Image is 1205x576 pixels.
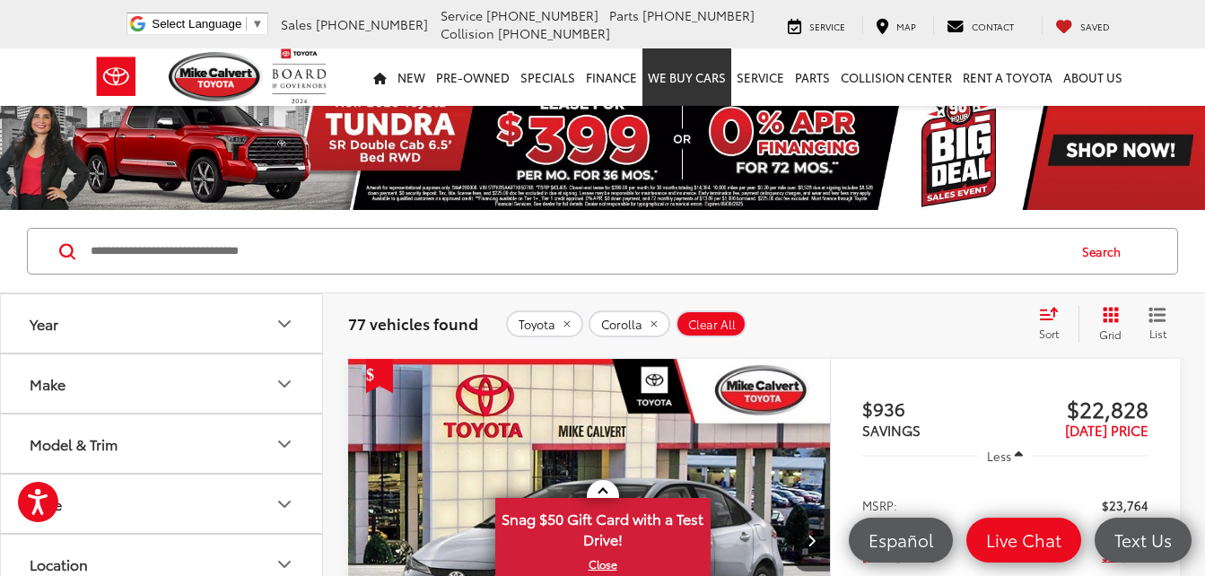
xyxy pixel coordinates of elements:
[809,20,845,33] span: Service
[1102,496,1148,514] span: $23,764
[790,48,835,106] a: Parts
[368,48,392,106] a: Home
[1105,528,1181,551] span: Text Us
[498,24,610,42] span: [PHONE_NUMBER]
[849,518,953,563] a: Español
[979,440,1033,472] button: Less
[515,48,581,106] a: Specials
[1099,327,1122,342] span: Grid
[589,310,670,337] button: remove Corolla
[431,48,515,106] a: Pre-Owned
[581,48,642,106] a: Finance
[519,318,555,332] span: Toyota
[1065,420,1148,440] span: [DATE] PRICE
[30,555,88,572] div: Location
[506,310,583,337] button: remove Toyota
[862,16,930,34] a: Map
[1065,229,1147,274] button: Search
[676,310,747,337] button: Clear All
[274,313,295,335] div: Year
[89,230,1065,273] input: Search by Make, Model, or Keyword
[392,48,431,106] a: New
[316,15,428,33] span: [PHONE_NUMBER]
[30,375,65,392] div: Make
[977,528,1070,551] span: Live Chat
[642,48,731,106] a: WE BUY CARS
[642,6,755,24] span: [PHONE_NUMBER]
[1,475,324,533] button: PricePrice
[1095,518,1192,563] a: Text Us
[794,509,830,572] button: Next image
[966,518,1081,563] a: Live Chat
[274,373,295,395] div: Make
[609,6,639,24] span: Parts
[1078,306,1135,342] button: Grid View
[1,294,324,353] button: YearYear
[860,528,942,551] span: Español
[896,20,916,33] span: Map
[1080,20,1110,33] span: Saved
[731,48,790,106] a: Service
[835,48,957,106] a: Collision Center
[601,318,642,332] span: Corolla
[1148,326,1166,341] span: List
[274,493,295,515] div: Price
[152,17,263,31] a: Select Language​
[246,17,247,31] span: ​
[862,496,897,514] span: MSRP:
[30,315,58,332] div: Year
[366,359,393,393] span: Get Price Drop Alert
[1030,306,1078,342] button: Select sort value
[688,318,736,332] span: Clear All
[933,16,1027,34] a: Contact
[169,52,264,101] img: Mike Calvert Toyota
[486,6,598,24] span: [PHONE_NUMBER]
[281,15,312,33] span: Sales
[972,20,1014,33] span: Contact
[987,448,1011,464] span: Less
[30,435,118,452] div: Model & Trim
[1,354,324,413] button: MakeMake
[1058,48,1128,106] a: About Us
[957,48,1058,106] a: Rent a Toyota
[83,48,150,106] img: Toyota
[1042,16,1123,34] a: My Saved Vehicles
[1005,395,1148,422] span: $22,828
[274,433,295,455] div: Model & Trim
[274,554,295,575] div: Location
[862,395,1006,422] span: $936
[441,24,494,42] span: Collision
[1,415,324,473] button: Model & TrimModel & Trim
[862,420,921,440] span: SAVINGS
[152,17,241,31] span: Select Language
[1135,306,1180,342] button: List View
[251,17,263,31] span: ▼
[1039,326,1059,341] span: Sort
[774,16,859,34] a: Service
[441,6,483,24] span: Service
[348,312,478,334] span: 77 vehicles found
[497,500,709,554] span: Snag $50 Gift Card with a Test Drive!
